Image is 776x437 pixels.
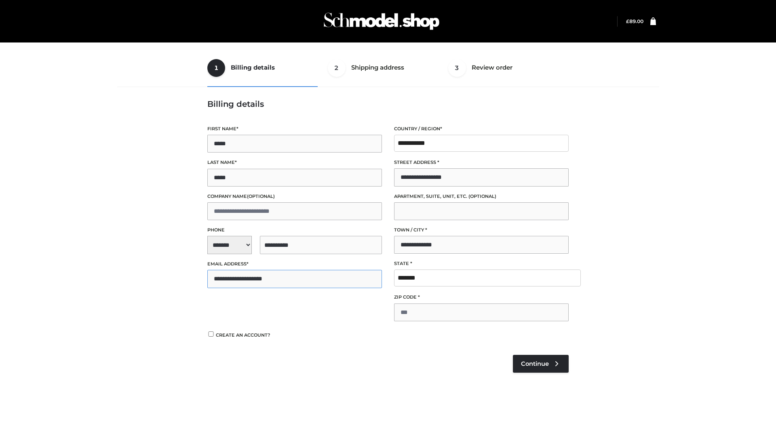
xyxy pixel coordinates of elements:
label: Last name [207,159,382,166]
label: Country / Region [394,125,569,133]
a: Continue [513,355,569,373]
label: Company name [207,193,382,200]
h3: Billing details [207,99,569,109]
span: Create an account? [216,332,270,338]
label: Town / City [394,226,569,234]
img: Schmodel Admin 964 [321,5,442,37]
bdi: 89.00 [626,18,643,24]
label: Phone [207,226,382,234]
span: £ [626,18,629,24]
label: State [394,260,569,267]
span: Continue [521,360,549,367]
span: (optional) [468,193,496,199]
label: First name [207,125,382,133]
label: Street address [394,159,569,166]
span: (optional) [247,193,275,199]
input: Create an account? [207,331,215,337]
a: £89.00 [626,18,643,24]
label: Email address [207,260,382,268]
label: Apartment, suite, unit, etc. [394,193,569,200]
label: ZIP Code [394,293,569,301]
